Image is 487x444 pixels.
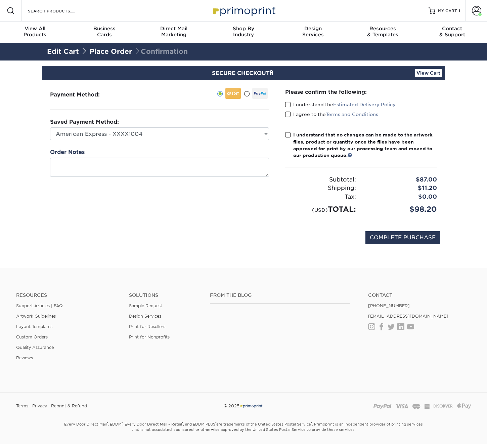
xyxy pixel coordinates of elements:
[280,184,361,193] div: Shipping:
[417,26,487,32] span: Contact
[438,8,457,14] span: MY CART
[50,118,119,126] label: Saved Payment Method:
[361,193,442,201] div: $0.00
[210,3,277,18] img: Primoprint
[280,204,361,215] div: TOTAL:
[458,8,460,13] span: 1
[417,26,487,38] div: & Support
[139,26,209,38] div: Marketing
[278,26,348,38] div: Services
[129,292,200,298] h4: Solutions
[312,207,328,213] small: (USD)
[129,303,162,308] a: Sample Request
[361,204,442,215] div: $98.20
[16,292,119,298] h4: Resources
[212,70,275,76] span: SECURE CHECKOUT
[311,421,312,425] sup: ®
[139,26,209,32] span: Direct Mail
[122,421,123,425] sup: ®
[417,22,487,43] a: Contact& Support
[70,22,139,43] a: BusinessCards
[348,22,417,43] a: Resources& Templates
[368,292,471,298] a: Contact
[129,314,161,319] a: Design Services
[209,26,278,32] span: Shop By
[415,69,442,77] a: View Cart
[16,345,54,350] a: Quality Assurance
[239,403,263,408] img: Primoprint
[280,175,361,184] div: Subtotal:
[50,91,116,98] h3: Payment Method:
[16,303,63,308] a: Support Articles | FAQ
[285,111,378,118] label: I agree to the
[368,303,410,308] a: [PHONE_NUMBER]
[182,421,183,425] sup: ®
[90,47,132,55] a: Place Order
[278,26,348,32] span: Design
[278,22,348,43] a: DesignServices
[166,401,321,411] div: © 2025
[16,334,48,339] a: Custom Orders
[285,101,396,108] label: I understand the
[107,421,108,425] sup: ®
[32,401,47,411] a: Privacy
[51,401,87,411] a: Reprint & Refund
[348,26,417,32] span: Resources
[333,102,396,107] a: Estimated Delivery Policy
[50,148,85,156] label: Order Notes
[209,26,278,38] div: Industry
[285,88,437,96] div: Please confirm the following:
[209,22,278,43] a: Shop ByIndustry
[365,231,440,244] input: COMPLETE PURCHASE
[16,324,52,329] a: Layout Templates
[326,112,378,117] a: Terms and Conditions
[70,26,139,38] div: Cards
[134,47,188,55] span: Confirmation
[16,355,33,360] a: Reviews
[16,401,28,411] a: Terms
[129,324,165,329] a: Print for Resellers
[16,314,56,319] a: Artwork Guidelines
[368,314,448,319] a: [EMAIL_ADDRESS][DOMAIN_NAME]
[70,26,139,32] span: Business
[129,334,170,339] a: Print for Nonprofits
[293,131,437,159] div: I understand that no changes can be made to the artwork, files, product or quantity once the file...
[139,22,209,43] a: Direct MailMarketing
[210,292,350,298] h4: From the Blog
[280,193,361,201] div: Tax:
[27,7,93,15] input: SEARCH PRODUCTS.....
[361,175,442,184] div: $87.00
[361,184,442,193] div: $11.20
[348,26,417,38] div: & Templates
[215,421,216,425] sup: ®
[47,47,79,55] a: Edit Cart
